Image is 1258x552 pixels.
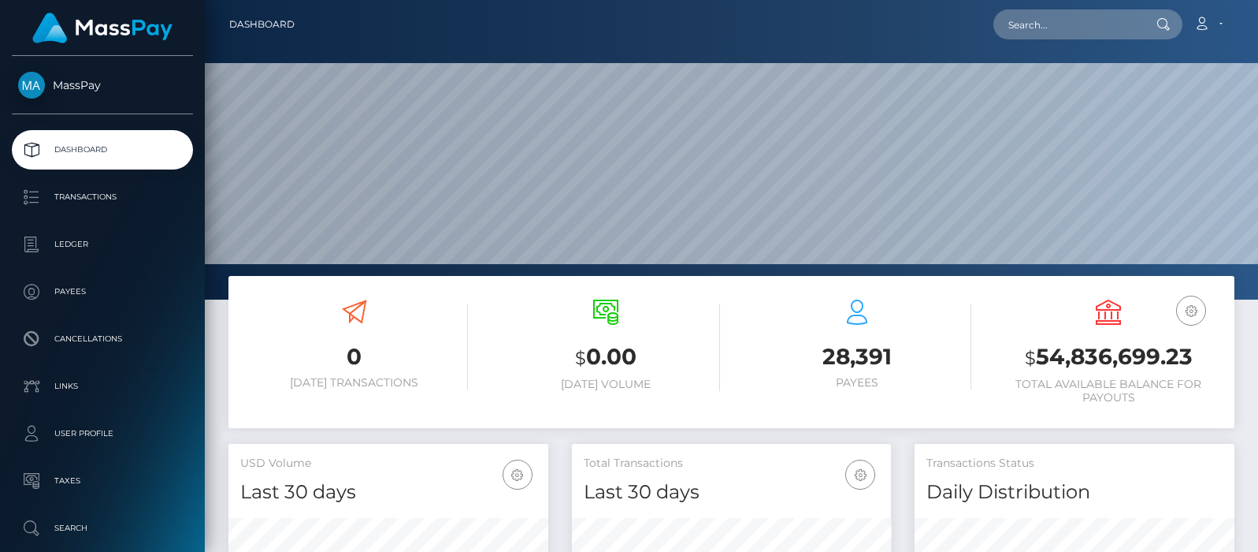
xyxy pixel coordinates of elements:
a: Payees [12,272,193,311]
h4: Last 30 days [584,479,880,506]
a: Transactions [12,177,193,217]
p: Dashboard [18,138,187,162]
h6: Total Available Balance for Payouts [995,378,1223,405]
a: Dashboard [12,130,193,170]
p: Links [18,375,187,398]
h5: Total Transactions [584,456,880,472]
p: User Profile [18,422,187,446]
h3: 0.00 [492,341,719,374]
h5: Transactions Status [926,456,1223,472]
a: Cancellations [12,319,193,359]
a: Taxes [12,461,193,501]
h5: USD Volume [240,456,536,472]
h6: Payees [744,376,971,390]
a: Search [12,509,193,548]
p: Taxes [18,469,187,493]
p: Search [18,517,187,540]
p: Ledger [18,233,187,256]
p: Cancellations [18,327,187,351]
h6: [DATE] Transactions [240,376,468,390]
small: $ [575,347,586,369]
h4: Daily Distribution [926,479,1223,506]
h3: 0 [240,341,468,372]
a: User Profile [12,414,193,453]
small: $ [1025,347,1036,369]
input: Search... [993,9,1141,39]
h3: 28,391 [744,341,971,372]
h6: [DATE] Volume [492,378,719,391]
a: Ledger [12,225,193,264]
h3: 54,836,699.23 [995,341,1223,374]
span: MassPay [12,78,193,92]
p: Payees [18,280,187,304]
a: Links [12,367,193,406]
img: MassPay Logo [32,13,173,43]
a: Dashboard [229,8,295,41]
p: Transactions [18,185,187,209]
h4: Last 30 days [240,479,536,506]
img: MassPay [18,72,45,99]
